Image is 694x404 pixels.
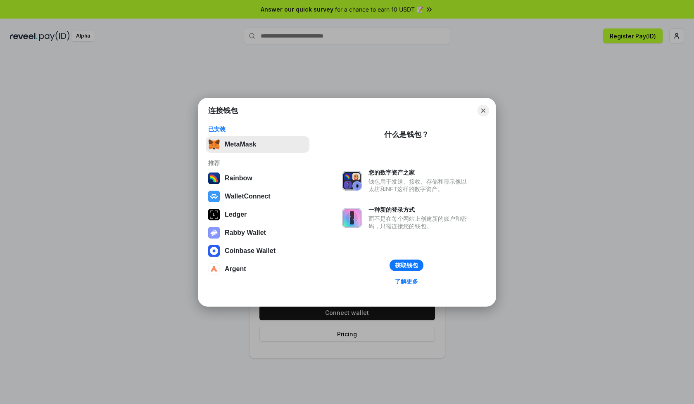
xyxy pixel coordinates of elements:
[342,208,362,228] img: svg+xml,%3Csvg%20xmlns%3D%22http%3A%2F%2Fwww.w3.org%2F2000%2Fsvg%22%20fill%3D%22none%22%20viewBox...
[208,106,238,116] h1: 连接钱包
[208,209,220,220] img: svg+xml,%3Csvg%20xmlns%3D%22http%3A%2F%2Fwww.w3.org%2F2000%2Fsvg%22%20width%3D%2228%22%20height%3...
[208,139,220,150] img: svg+xml,%3Csvg%20fill%3D%22none%22%20height%3D%2233%22%20viewBox%3D%220%200%2035%2033%22%20width%...
[390,276,423,287] a: 了解更多
[208,159,307,167] div: 推荐
[225,229,266,236] div: Rabby Wallet
[208,191,220,202] img: svg+xml,%3Csvg%20width%3D%2228%22%20height%3D%2228%22%20viewBox%3D%220%200%2028%2028%22%20fill%3D...
[206,206,309,223] button: Ledger
[390,260,423,271] button: 获取钱包
[478,105,489,116] button: Close
[368,178,471,193] div: 钱包用于发送、接收、存储和显示像以太坊和NFT这样的数字资产。
[395,262,418,269] div: 获取钱包
[206,170,309,187] button: Rainbow
[384,130,429,139] div: 什么是钱包？
[368,169,471,176] div: 您的数字资产之家
[206,136,309,153] button: MetaMask
[225,141,256,148] div: MetaMask
[225,193,271,200] div: WalletConnect
[208,263,220,275] img: svg+xml,%3Csvg%20width%3D%2228%22%20height%3D%2228%22%20viewBox%3D%220%200%2028%2028%22%20fill%3D...
[208,125,307,133] div: 已安装
[206,188,309,205] button: WalletConnect
[208,245,220,257] img: svg+xml,%3Csvg%20width%3D%2228%22%20height%3D%2228%22%20viewBox%3D%220%200%2028%2028%22%20fill%3D...
[395,278,418,285] div: 了解更多
[225,265,246,273] div: Argent
[368,215,471,230] div: 而不是在每个网站上创建新的账户和密码，只需连接您的钱包。
[208,172,220,184] img: svg+xml,%3Csvg%20width%3D%22120%22%20height%3D%22120%22%20viewBox%3D%220%200%20120%20120%22%20fil...
[225,211,247,218] div: Ledger
[342,171,362,191] img: svg+xml,%3Csvg%20xmlns%3D%22http%3A%2F%2Fwww.w3.org%2F2000%2Fsvg%22%20fill%3D%22none%22%20viewBox...
[206,224,309,241] button: Rabby Wallet
[368,206,471,213] div: 一种新的登录方式
[206,243,309,259] button: Coinbase Wallet
[225,175,252,182] div: Rainbow
[208,227,220,239] img: svg+xml,%3Csvg%20xmlns%3D%22http%3A%2F%2Fwww.w3.org%2F2000%2Fsvg%22%20fill%3D%22none%22%20viewBox...
[225,247,276,255] div: Coinbase Wallet
[206,261,309,277] button: Argent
